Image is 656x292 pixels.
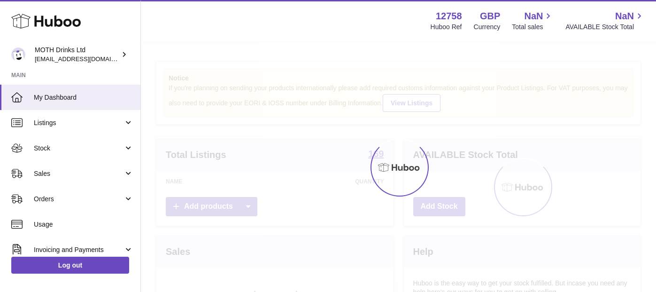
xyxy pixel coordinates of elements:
span: AVAILABLE Stock Total [565,23,645,32]
div: Huboo Ref [431,23,462,32]
span: Orders [34,195,123,204]
div: MOTH Drinks Ltd [35,46,119,63]
span: NaN [524,10,543,23]
span: Sales [34,169,123,178]
a: NaN Total sales [512,10,554,32]
a: Log out [11,257,129,274]
a: NaN AVAILABLE Stock Total [565,10,645,32]
span: Stock [34,144,123,153]
strong: GBP [480,10,500,23]
span: My Dashboard [34,93,133,102]
span: Listings [34,118,123,127]
span: [EMAIL_ADDRESS][DOMAIN_NAME] [35,55,138,63]
span: Total sales [512,23,554,32]
span: NaN [615,10,634,23]
img: internalAdmin-12758@internal.huboo.com [11,47,25,62]
span: Usage [34,220,133,229]
div: Currency [474,23,501,32]
strong: 12758 [436,10,462,23]
span: Invoicing and Payments [34,245,123,254]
